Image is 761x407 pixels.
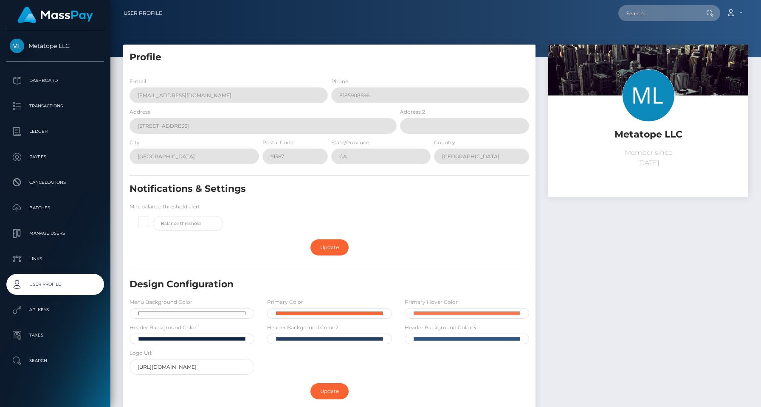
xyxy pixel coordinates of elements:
h5: Profile [130,51,529,64]
a: Search [6,350,104,371]
a: Links [6,248,104,269]
img: Metatope LLC [10,39,24,53]
img: MassPay Logo [17,7,93,23]
img: ... [548,45,748,178]
label: Phone [331,78,348,85]
a: User Profile [124,4,162,22]
label: Header Background Color 3 [405,324,476,331]
a: Payees [6,146,104,168]
input: Search... [618,5,698,21]
label: State/Province [331,139,369,146]
p: Member since [DATE] [555,148,742,168]
label: City [130,139,140,146]
p: User Profile [10,278,101,291]
label: Header Background Color 1 [130,324,200,331]
p: Search [10,354,101,367]
a: Cancellations [6,172,104,193]
p: API Keys [10,303,101,316]
p: Dashboard [10,74,101,87]
a: Update [310,239,349,255]
span: Metatope LLC [6,42,104,50]
p: Taxes [10,329,101,342]
label: Primary Color [267,298,303,306]
a: Transactions [6,95,104,117]
a: Update [310,383,349,399]
label: Header Background Color 2 [267,324,338,331]
label: Address 2 [400,108,425,116]
label: Menu Background Color [130,298,192,306]
p: Batches [10,202,101,214]
label: Primary Hover Color [405,298,458,306]
a: Dashboard [6,70,104,91]
p: Links [10,253,101,265]
label: Postal Code [262,139,293,146]
a: Ledger [6,121,104,142]
label: Logo Url: [130,349,152,357]
p: Cancellations [10,176,101,189]
p: Ledger [10,125,101,138]
a: User Profile [6,274,104,295]
h5: Design Configuration [130,278,465,291]
label: Country [434,139,455,146]
a: API Keys [6,299,104,320]
a: Taxes [6,325,104,346]
p: Manage Users [10,227,101,240]
label: Min. balance threshold alert [130,203,200,211]
p: Payees [10,151,101,163]
a: Batches [6,197,104,219]
h5: Metatope LLC [555,128,742,141]
h5: Notifications & Settings [130,182,465,196]
a: Manage Users [6,223,104,244]
label: Address [130,108,150,116]
p: Transactions [10,100,101,112]
label: E-mail [130,78,146,85]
